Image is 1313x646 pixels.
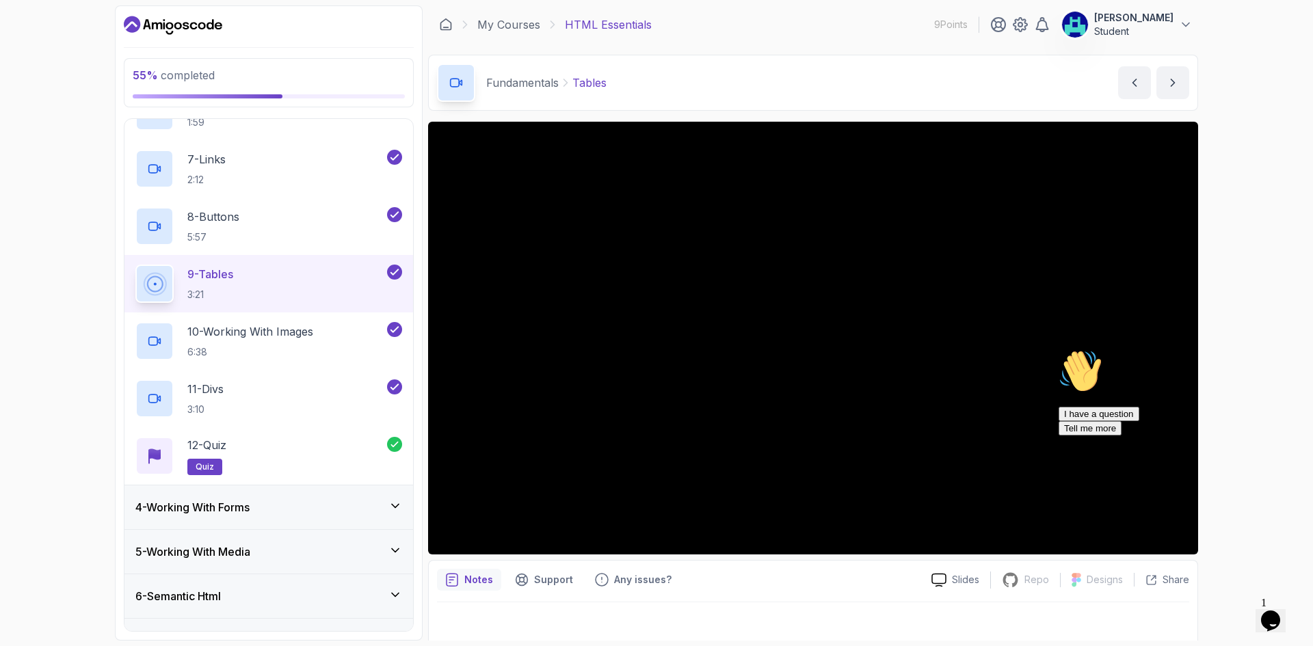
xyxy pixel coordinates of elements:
[428,122,1198,554] iframe: 8 - Forms
[124,530,413,574] button: 5-Working With Media
[920,573,990,587] a: Slides
[135,322,402,360] button: 10-Working With Images6:38
[952,573,979,587] p: Slides
[187,266,233,282] p: 9 - Tables
[196,461,214,472] span: quiz
[187,230,239,244] p: 5:57
[124,485,413,529] button: 4-Working With Forms
[5,77,68,92] button: Tell me more
[133,68,215,82] span: completed
[135,150,402,188] button: 7-Links2:12
[187,345,313,359] p: 6:38
[486,75,559,91] p: Fundamentals
[187,323,313,340] p: 10 - Working With Images
[187,116,222,129] p: 1:59
[187,288,233,301] p: 3:21
[477,16,540,33] a: My Courses
[187,208,239,225] p: 8 - Buttons
[572,75,607,91] p: Tables
[135,543,250,560] h3: 5 - Working With Media
[5,41,135,51] span: Hi! How can we help?
[464,573,493,587] p: Notes
[124,14,222,36] a: Dashboard
[135,437,402,475] button: 12-Quizquiz
[187,151,226,167] p: 7 - Links
[5,5,252,92] div: 👋Hi! How can we help?I have a questionTell me more
[187,381,224,397] p: 11 - Divs
[1094,11,1173,25] p: [PERSON_NAME]
[133,68,158,82] span: 55 %
[135,207,402,245] button: 8-Buttons5:57
[187,437,226,453] p: 12 - Quiz
[1024,573,1049,587] p: Repo
[1118,66,1151,99] button: previous content
[1061,11,1193,38] button: user profile image[PERSON_NAME]Student
[135,499,250,515] h3: 4 - Working With Forms
[1062,12,1088,38] img: user profile image
[187,173,226,187] p: 2:12
[187,403,224,416] p: 3:10
[934,18,968,31] p: 9 Points
[1256,591,1299,632] iframe: chat widget
[135,379,402,418] button: 11-Divs3:10
[124,574,413,618] button: 6-Semantic Html
[5,63,86,77] button: I have a question
[439,18,453,31] a: Dashboard
[587,569,680,591] button: Feedback button
[5,5,49,49] img: :wave:
[1094,25,1173,38] p: Student
[507,569,581,591] button: Support button
[1156,66,1189,99] button: next content
[135,588,221,604] h3: 6 - Semantic Html
[437,569,501,591] button: notes button
[1053,344,1299,584] iframe: chat widget
[135,265,402,303] button: 9-Tables3:21
[565,16,652,33] p: HTML Essentials
[614,573,672,587] p: Any issues?
[534,573,573,587] p: Support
